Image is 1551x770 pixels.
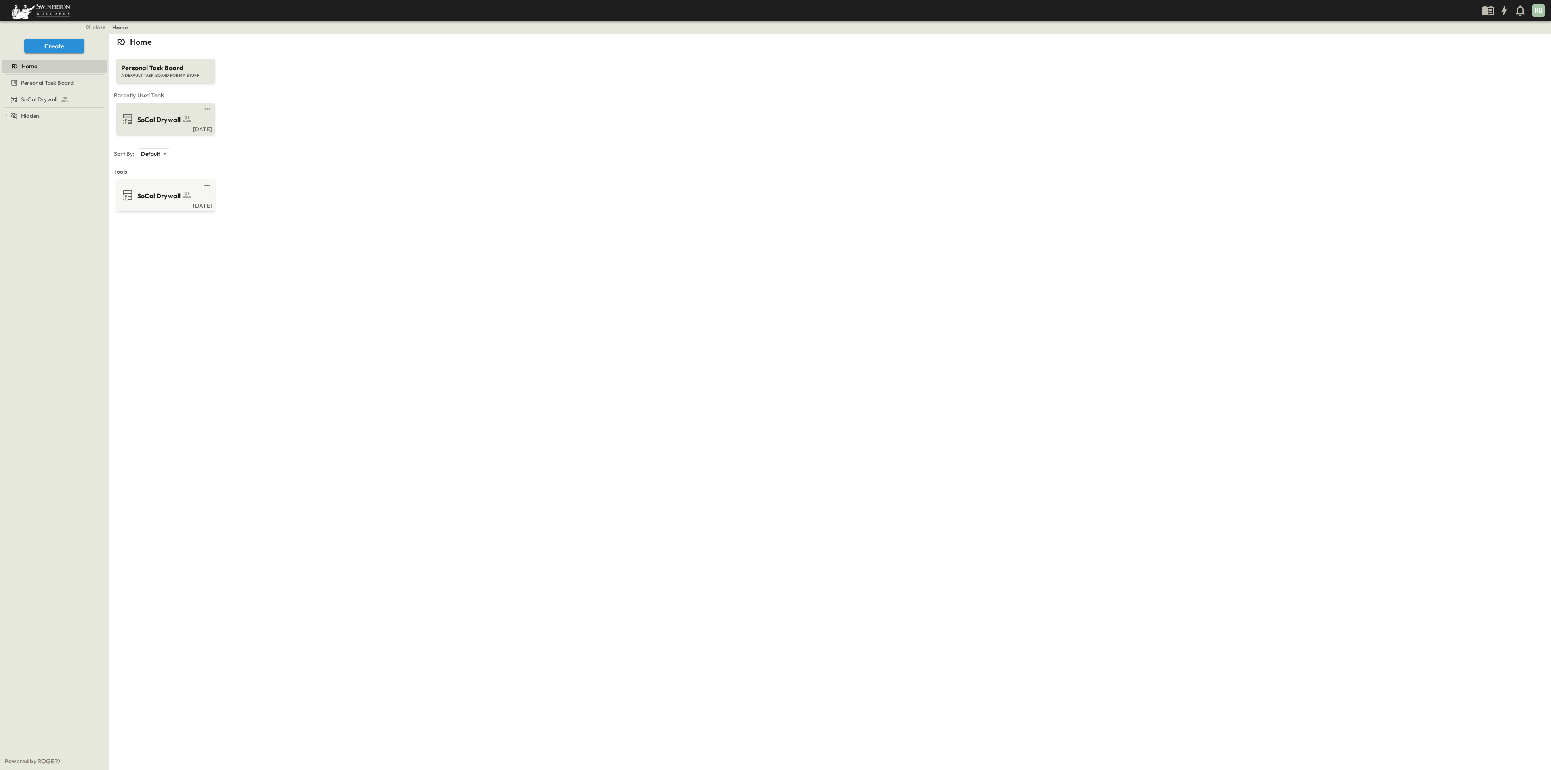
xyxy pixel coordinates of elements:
span: close [93,23,105,31]
a: [DATE] [118,201,212,208]
a: SoCal Drywall [118,112,212,125]
span: Recently Used Tools [114,91,1546,99]
a: Personal Task Board [2,77,105,88]
button: test [202,104,212,114]
div: Default [138,148,170,159]
button: close [81,21,107,32]
p: Sort By: [114,150,135,158]
a: Home [2,61,105,72]
p: Home [130,36,152,48]
a: SoCal Drywall [118,189,212,201]
img: 6c363589ada0b36f064d841b69d3a419a338230e66bb0a533688fa5cc3e9e735.png [10,2,72,19]
span: Personal Task Board [121,63,210,73]
div: SoCal Drywalltest [2,93,107,106]
span: SoCal Drywall [137,191,181,201]
span: A DEFAULT TASK BOARD FOR MY STUFF [121,73,210,78]
span: Personal Task Board [21,79,74,87]
a: [DATE] [118,125,212,132]
span: SoCal Drywall [137,115,181,124]
span: Hidden [21,112,39,120]
button: Create [24,39,84,53]
nav: breadcrumbs [112,23,133,31]
p: Default [141,150,160,158]
div: RB [1532,4,1545,17]
span: Home [22,62,37,70]
a: Personal Task BoardA DEFAULT TASK BOARD FOR MY STUFF [116,50,216,83]
a: Home [112,23,128,31]
span: SoCal Drywall [21,95,57,103]
span: Tools [114,168,1546,176]
div: Personal Task Boardtest [2,76,107,89]
button: test [202,180,212,190]
a: SoCal Drywall [2,94,105,105]
button: RB [1532,4,1545,17]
